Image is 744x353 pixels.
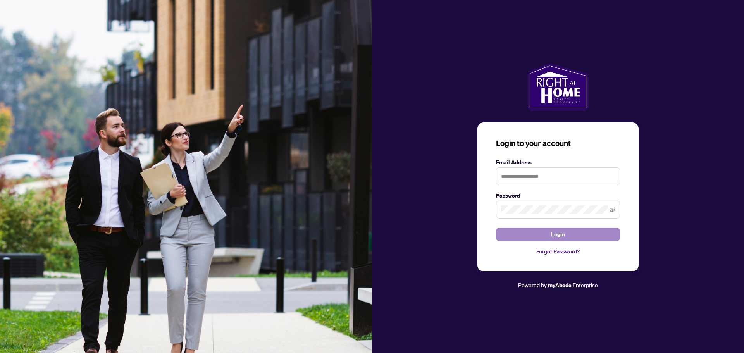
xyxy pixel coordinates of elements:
[573,281,598,288] span: Enterprise
[518,281,547,288] span: Powered by
[496,191,620,200] label: Password
[528,64,588,110] img: ma-logo
[548,281,572,289] a: myAbode
[496,247,620,256] a: Forgot Password?
[496,138,620,149] h3: Login to your account
[496,228,620,241] button: Login
[551,228,565,241] span: Login
[610,207,615,212] span: eye-invisible
[496,158,620,167] label: Email Address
